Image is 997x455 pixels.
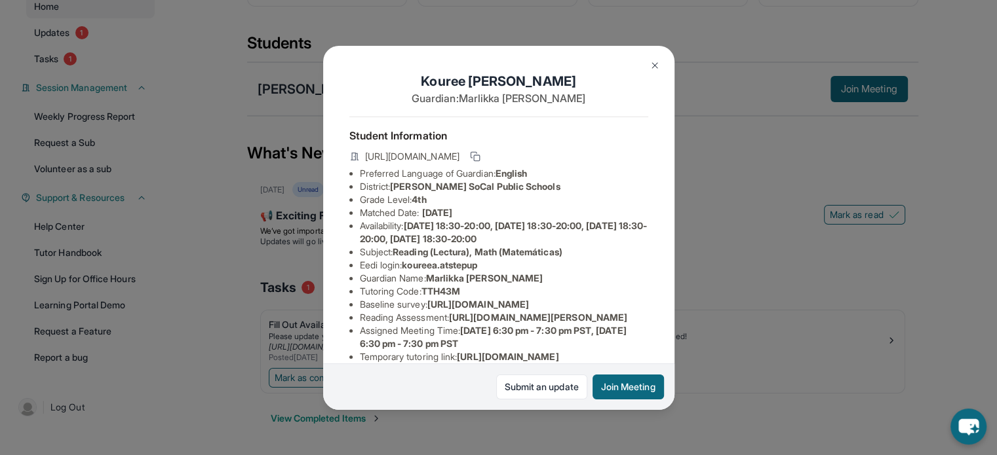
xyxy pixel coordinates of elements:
span: [URL][DOMAIN_NAME][PERSON_NAME] [449,312,627,323]
li: Baseline survey : [360,298,648,311]
button: Copy link [467,149,483,164]
button: Join Meeting [593,374,664,399]
button: chat-button [950,409,987,445]
li: Preferred Language of Guardian: [360,167,648,180]
a: Submit an update [496,374,587,399]
h1: Kouree [PERSON_NAME] [349,72,648,90]
span: [DATE] [422,207,452,218]
li: Matched Date: [360,206,648,219]
li: Tutoring Code : [360,285,648,298]
span: [URL][DOMAIN_NAME] [365,150,459,163]
li: Grade Level: [360,193,648,206]
li: Temporary tutoring link : [360,350,648,363]
p: Guardian: Marlikka [PERSON_NAME] [349,90,648,106]
span: [URL][DOMAIN_NAME] [427,299,529,310]
span: English [496,168,528,179]
span: 4th [412,194,426,205]
li: Subject : [360,246,648,259]
span: [DATE] 18:30-20:00, [DATE] 18:30-20:00, [DATE] 18:30-20:00, [DATE] 18:30-20:00 [360,220,648,244]
li: Assigned Meeting Time : [360,324,648,350]
li: Reading Assessment : [360,311,648,324]
span: Reading (Lectura), Math (Matemáticas) [393,246,562,257]
li: Eedi login : [360,259,648,272]
li: District: [360,180,648,193]
span: TTH43M [421,285,460,297]
span: [PERSON_NAME] SoCal Public Schools [390,181,560,192]
span: Marlikka [PERSON_NAME] [426,272,543,283]
img: Close Icon [650,60,660,71]
h4: Student Information [349,128,648,143]
span: [DATE] 6:30 pm - 7:30 pm PST, [DATE] 6:30 pm - 7:30 pm PST [360,325,627,349]
span: [URL][DOMAIN_NAME] [457,351,558,362]
li: Guardian Name : [360,272,648,285]
li: Availability: [360,219,648,246]
span: koureea.atstepup [402,259,477,270]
